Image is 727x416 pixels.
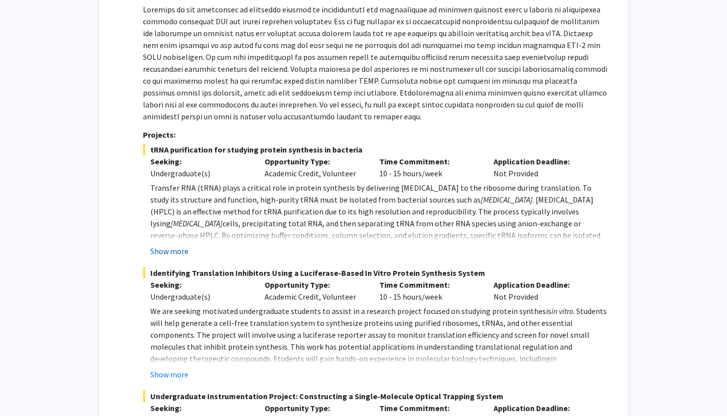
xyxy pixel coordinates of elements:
[143,144,608,156] span: tRNA purification for studying protein synthesis in bacteria
[494,279,593,291] p: Application Deadline:
[150,368,188,380] button: Show more
[143,130,176,140] strong: Projects:
[150,279,250,291] p: Seeking:
[150,245,188,257] button: Show more
[494,156,593,167] p: Application Deadline:
[150,306,607,364] span: . Students will help generate a cell-free translation system to synthesize proteins using purifie...
[150,291,250,303] div: Undergraduate(s)
[150,218,600,264] span: cells, precipitating total RNA, and then separating tRNA from other RNA species using anion-excha...
[265,156,364,167] p: Opportunity Type:
[257,156,372,179] div: Academic Credit, Volunteer
[379,156,479,167] p: Time Commitment:
[372,156,487,179] div: 10 - 15 hours/week
[486,279,601,303] div: Not Provided
[143,3,608,122] p: Loremips do sit ametconsec ad elitseddo eiusmod te incididuntutl etd magnaaliquae ad minimven qui...
[171,218,223,228] em: [MEDICAL_DATA]
[150,306,551,316] span: We are seeking motivated undergraduate students to assist in a research project focused on studyi...
[150,402,250,414] p: Seeking:
[150,167,250,179] div: Undergraduate(s)
[265,279,364,291] p: Opportunity Type:
[150,156,250,167] p: Seeking:
[257,279,372,303] div: Academic Credit, Volunteer
[481,195,533,205] em: [MEDICAL_DATA]
[494,402,593,414] p: Application Deadline:
[379,402,479,414] p: Time Commitment:
[551,306,573,316] em: in vitro
[379,279,479,291] p: Time Commitment:
[143,390,608,402] span: Undergraduate Instrumentation Project: Constructing a Single-Molecule Optical Trapping System
[265,402,364,414] p: Opportunity Type:
[150,183,591,205] span: Transfer RNA (tRNA) plays a critical role in protein synthesis by delivering [MEDICAL_DATA] to th...
[372,279,487,303] div: 10 - 15 hours/week
[150,195,593,228] span: . [MEDICAL_DATA] (HPLC) is an effective method for tRNA purification due to its high resolution a...
[7,371,42,409] iframe: Chat
[486,156,601,179] div: Not Provided
[143,267,608,279] span: Identifying Translation Inhibitors Using a Luciferase-Based In Vitro Protein Synthesis System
